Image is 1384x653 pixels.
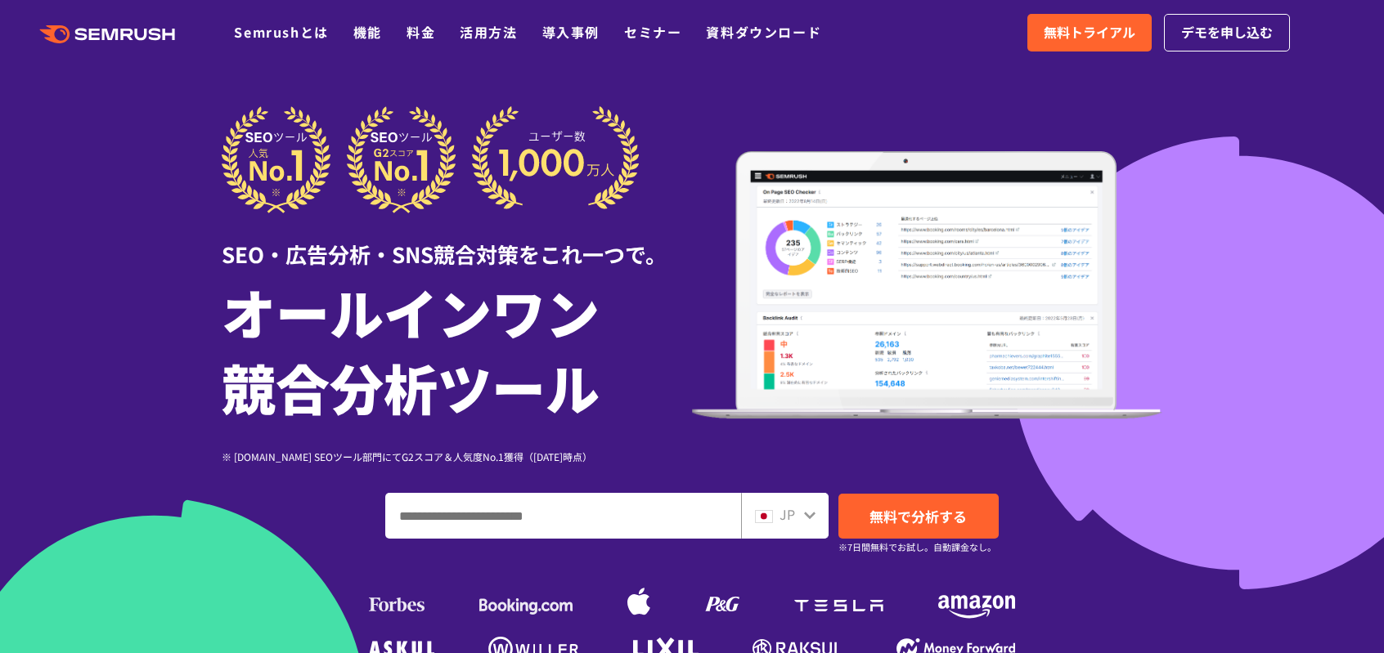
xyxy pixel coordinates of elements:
[353,22,382,42] a: 機能
[222,274,692,424] h1: オールインワン 競合分析ツール
[234,22,328,42] a: Semrushとは
[460,22,517,42] a: 活用方法
[1181,22,1273,43] span: デモを申し込む
[624,22,681,42] a: セミナー
[1164,14,1290,51] a: デモを申し込む
[706,22,821,42] a: 資料ダウンロード
[838,539,996,555] small: ※7日間無料でお試し。自動課金なし。
[780,504,795,524] span: JP
[838,494,999,539] a: 無料で分析する
[222,449,692,464] div: ※ [DOMAIN_NAME] SEOツール部門にてG2スコア＆人気度No.1獲得（[DATE]時点）
[407,22,435,42] a: 料金
[869,506,967,526] span: 無料で分析する
[1027,14,1152,51] a: 無料トライアル
[1044,22,1135,43] span: 無料トライアル
[542,22,600,42] a: 導入事例
[222,213,692,270] div: SEO・広告分析・SNS競合対策をこれ一つで。
[386,494,740,538] input: ドメイン、キーワードまたはURLを入力してください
